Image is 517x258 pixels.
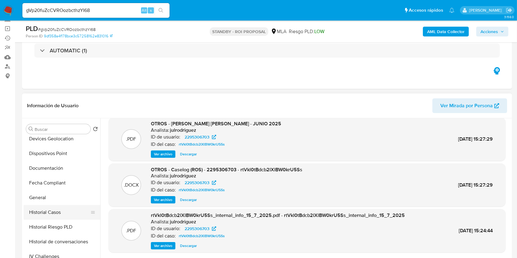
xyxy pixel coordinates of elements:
[151,173,169,179] p: Analista:
[24,220,100,234] button: Historial Riesgo PLD
[458,181,493,188] span: [DATE] 15:27:29
[506,7,512,13] a: Salir
[181,133,220,141] a: 2295306703
[34,44,500,58] div: AUTOMATIC (1)
[24,131,100,146] button: Devices Geolocation
[476,27,508,36] button: Acciones
[151,187,176,193] p: ID del caso:
[151,180,180,186] p: ID de usuario:
[481,27,498,36] span: Acciones
[176,186,227,194] a: rtVkl0tBdcb2lXlBW0krU5Ss
[170,127,196,133] h6: julrodriguez
[151,219,169,225] p: Analista:
[289,28,324,35] span: Riesgo PLD:
[181,225,220,232] a: 2295306703
[151,196,175,203] button: Ver archivo
[177,196,200,203] button: Descargar
[423,27,469,36] button: AML Data Collector
[151,212,405,219] span: rtVkl0tBdcb2lXlBW0krU5Ss_internal_info_15_7_2025.pdf - rtVkl0tBdcb2lXlBW0krU5Ss_internal_info_15_...
[24,161,100,176] button: Documentación
[271,28,286,35] div: MLA
[151,120,281,127] span: OTROS - [PERSON_NAME] [PERSON_NAME] - JUNIO 2025
[44,33,113,39] a: 9df358a4f178bce3c57258162e831016
[35,127,88,132] input: Buscar
[458,135,493,142] span: [DATE] 15:27:29
[151,150,175,158] button: Ver archivo
[24,190,100,205] button: General
[177,242,200,249] button: Descargar
[126,227,136,234] p: .PDF
[185,179,209,186] span: 2295306703
[151,127,169,133] p: Analista:
[459,227,493,234] span: [DATE] 15:24:44
[24,234,100,249] button: Historial de conversaciones
[27,103,79,109] h1: Información de Usuario
[177,150,200,158] button: Descargar
[24,176,100,190] button: Fecha Compliant
[440,98,493,113] span: Ver Mirada por Persona
[22,6,170,14] input: Buscar usuario o caso...
[151,233,176,239] p: ID del caso:
[142,7,147,13] span: Alt
[185,225,209,232] span: 2295306703
[180,151,197,157] span: Descargar
[29,127,33,131] button: Buscar
[151,141,176,147] p: ID del caso:
[151,226,180,232] p: ID de usuario:
[38,26,96,32] span: # gVp20fuZcCVROozbcthzYI68
[124,182,139,188] p: .DOCX
[154,151,172,157] span: Ver archivo
[181,179,220,186] a: 2295306703
[50,47,87,54] h3: AUTOMATIC (1)
[24,146,100,161] button: Dispositivos Point
[409,7,443,13] span: Accesos rápidos
[180,243,197,249] span: Descargar
[26,33,43,39] b: Person ID
[179,186,225,194] span: rtVkl0tBdcb2lXlBW0krU5Ss
[469,7,504,13] p: agustina.viggiano@mercadolibre.com
[179,141,225,148] span: rtVkl0tBdcb2lXlBW0krU5Ss
[93,127,98,133] button: Volver al orden por defecto
[150,7,152,13] span: s
[427,27,465,36] b: AML Data Collector
[176,141,227,148] a: rtVkl0tBdcb2lXlBW0krU5Ss
[432,98,507,113] button: Ver Mirada por Persona
[155,6,167,15] button: search-icon
[151,166,302,173] span: OTROS - Caselog (ROS) - 2295306703 - rtVkl0tBdcb2lXlBW0krU5Ss
[151,134,180,140] p: ID de usuario:
[179,232,225,240] span: rtVkl0tBdcb2lXlBW0krU5Ss
[449,8,454,13] a: Notificaciones
[154,197,172,203] span: Ver archivo
[314,28,324,35] span: LOW
[151,242,175,249] button: Ver archivo
[176,232,227,240] a: rtVkl0tBdcb2lXlBW0krU5Ss
[170,219,196,225] h6: julrodriguez
[504,14,514,19] span: 3.158.0
[185,133,209,141] span: 2295306703
[180,197,197,203] span: Descargar
[24,205,95,220] button: Historial Casos
[26,24,38,33] b: PLD
[210,27,268,36] p: STANDBY - ROI PROPOSAL
[170,173,196,179] h6: julrodriguez
[126,136,136,142] p: .PDF
[154,243,172,249] span: Ver archivo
